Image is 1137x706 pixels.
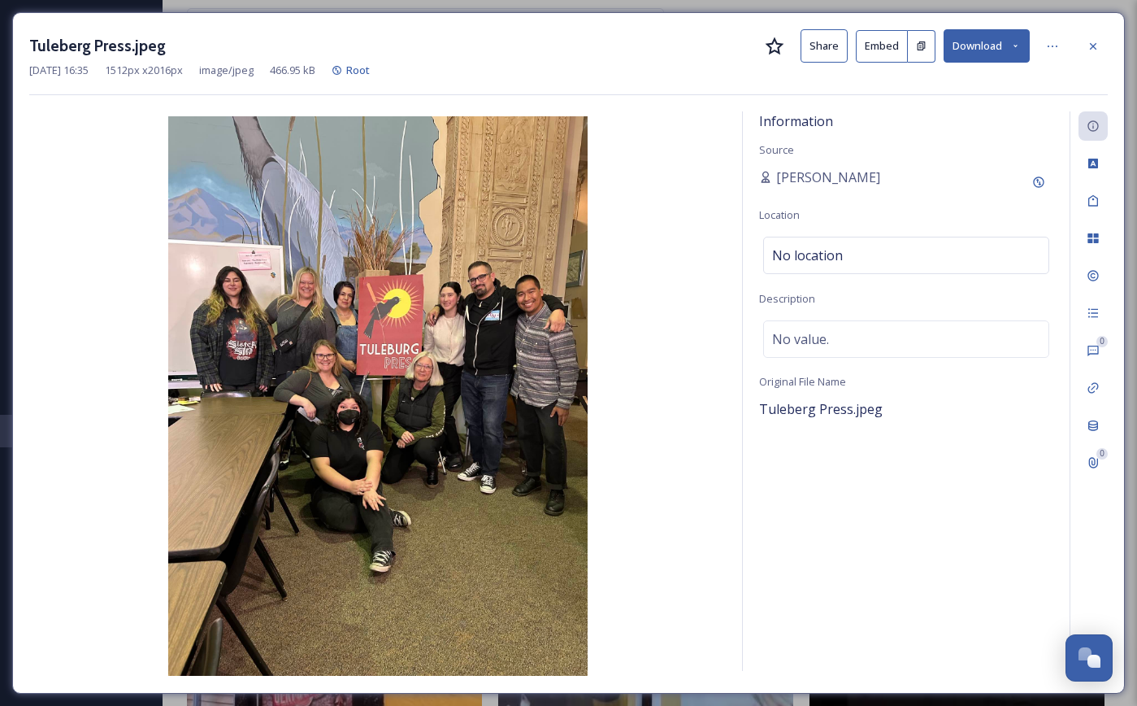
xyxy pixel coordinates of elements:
span: 1512 px x 2016 px [105,63,183,78]
span: 466.95 kB [270,63,315,78]
span: No location [772,246,843,265]
button: Download [944,29,1030,63]
span: Root [346,63,370,77]
span: image/jpeg [199,63,254,78]
button: Share [801,29,848,63]
span: No value. [772,329,829,349]
span: [DATE] 16:35 [29,63,89,78]
span: Description [759,291,815,306]
span: [PERSON_NAME] [776,168,880,187]
button: Open Chat [1065,634,1113,682]
span: Source [759,142,794,157]
div: 0 [1096,336,1108,347]
div: 0 [1096,448,1108,460]
h3: Tuleberg Press.jpeg [29,34,166,58]
span: Location [759,207,800,222]
img: Tuleberg%20Press.jpeg [29,116,726,676]
button: Embed [856,30,908,63]
span: Tuleberg Press.jpeg [759,400,883,418]
span: Original File Name [759,374,846,389]
span: Information [759,112,833,130]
